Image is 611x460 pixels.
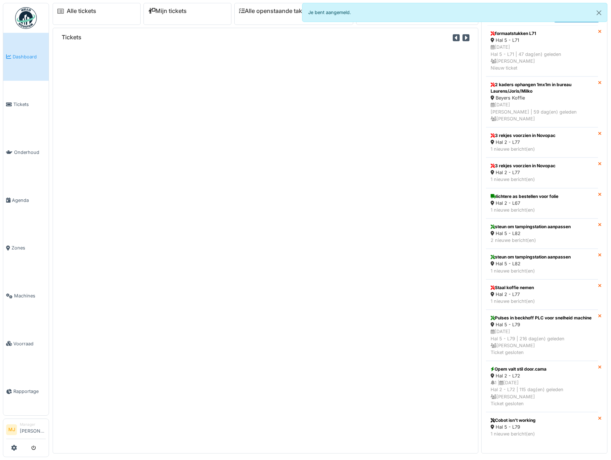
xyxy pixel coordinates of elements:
[491,430,593,437] div: 1 nieuwe bericht(en)
[13,388,46,395] span: Rapportage
[12,197,46,204] span: Agenda
[491,267,593,274] div: 1 nieuwe bericht(en)
[491,315,593,321] div: Pulses in beckhoff PLC voor snelheid machine
[491,424,593,430] div: Hal 5 - L79
[491,366,593,372] div: Opem valt stil door.cama
[6,422,46,439] a: MJ Manager[PERSON_NAME]
[12,244,46,251] span: Zones
[486,158,598,188] a: 3 rekjes voorzien in Novopac Hal 2 - L77 1 nieuwe bericht(en)
[3,128,49,176] a: Onderhoud
[491,44,593,71] div: [DATE] Hal 5 - L71 | 47 dag(en) geleden [PERSON_NAME] Nieuw ticket
[3,320,49,368] a: Voorraad
[486,279,598,310] a: Staal koffie nemen Hal 2 - L77 1 nieuwe bericht(en)
[491,230,593,237] div: Hal 5 - L82
[491,372,593,379] div: Hal 2 - L72
[491,94,593,101] div: Beyers Koffie
[3,272,49,320] a: Machines
[486,218,598,249] a: steun om tampingstation aanpassen Hal 5 - L82 2 nieuwe bericht(en)
[486,76,598,127] a: 2 kaders ophangen 1mx1m in bureau Laurens/Joris/Milko Beyers Koffie [DATE][PERSON_NAME] | 59 dag(...
[148,8,187,14] a: Mijn tickets
[20,422,46,427] div: Manager
[3,33,49,81] a: Dashboard
[13,101,46,108] span: Tickets
[491,284,593,291] div: Staal koffie nemen
[3,224,49,272] a: Zones
[491,200,593,207] div: Hal 2 - L67
[13,340,46,347] span: Voorraad
[486,412,598,442] a: Cobot isn’t working Hal 5 - L79 1 nieuwe bericht(en)
[486,310,598,361] a: Pulses in beckhoff PLC voor snelheid machine Hal 5 - L79 [DATE]Hal 5 - L79 | 216 dag(en) geleden ...
[13,53,46,60] span: Dashboard
[491,291,593,298] div: Hal 2 - L77
[486,249,598,279] a: steun om tampingstation aanpassen Hal 5 - L82 1 nieuwe bericht(en)
[491,417,593,424] div: Cobot isn’t working
[486,361,598,412] a: Opem valt stil door.cama Hal 2 - L72 1 |[DATE]Hal 2 - L72 | 115 dag(en) geleden [PERSON_NAME]Tick...
[491,81,593,94] div: 2 kaders ophangen 1mx1m in bureau Laurens/Joris/Milko
[491,146,593,152] div: 1 nieuwe bericht(en)
[491,207,593,213] div: 1 nieuwe bericht(en)
[3,81,49,129] a: Tickets
[3,176,49,224] a: Agenda
[486,25,598,76] a: formaatstukken L71 Hal 5 - L71 [DATE]Hal 5 - L71 | 47 dag(en) geleden [PERSON_NAME]Nieuw ticket
[491,237,593,244] div: 2 nieuwe bericht(en)
[491,169,593,176] div: Hal 2 - L77
[491,132,593,139] div: 3 rekjes voorzien in Novopac
[491,328,593,356] div: [DATE] Hal 5 - L79 | 216 dag(en) geleden [PERSON_NAME] Ticket gesloten
[67,8,96,14] a: Alle tickets
[14,292,46,299] span: Machines
[491,139,593,146] div: Hal 2 - L77
[491,30,593,37] div: formaatstukken L71
[491,379,593,407] div: 1 | [DATE] Hal 2 - L72 | 115 dag(en) geleden [PERSON_NAME] Ticket gesloten
[486,188,598,218] a: lichtere as bestellen voor folie Hal 2 - L67 1 nieuwe bericht(en)
[302,3,608,22] div: Je bent aangemeld.
[6,424,17,435] li: MJ
[491,37,593,44] div: Hal 5 - L71
[239,8,309,14] a: Alle openstaande taken
[491,298,593,305] div: 1 nieuwe bericht(en)
[491,163,593,169] div: 3 rekjes voorzien in Novopac
[491,101,593,122] div: [DATE] [PERSON_NAME] | 59 dag(en) geleden [PERSON_NAME]
[3,368,49,416] a: Rapportage
[491,260,593,267] div: Hal 5 - L82
[491,193,593,200] div: lichtere as bestellen voor folie
[14,149,46,156] span: Onderhoud
[491,176,593,183] div: 1 nieuwe bericht(en)
[20,422,46,437] li: [PERSON_NAME]
[62,34,81,41] h6: Tickets
[491,224,593,230] div: steun om tampingstation aanpassen
[486,127,598,158] a: 3 rekjes voorzien in Novopac Hal 2 - L77 1 nieuwe bericht(en)
[491,254,593,260] div: steun om tampingstation aanpassen
[15,7,37,29] img: Badge_color-CXgf-gQk.svg
[591,3,607,22] button: Close
[491,321,593,328] div: Hal 5 - L79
